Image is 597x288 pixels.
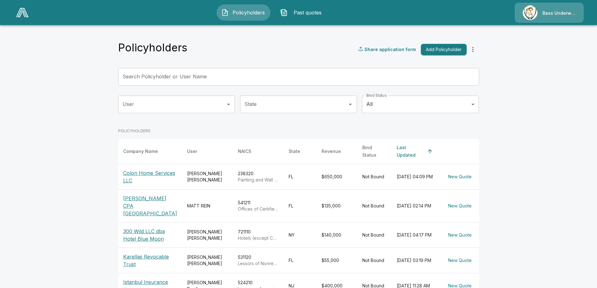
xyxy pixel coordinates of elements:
span: Policyholders [231,9,266,16]
div: NAICS [238,148,251,155]
button: Past quotes IconPast quotes [275,4,329,21]
td: $135,000 [317,189,357,222]
img: Past quotes Icon [280,9,288,16]
div: 721110 [238,229,279,241]
button: Open [224,100,233,109]
td: FL [284,164,317,189]
span: Past quotes [290,9,325,16]
div: User [187,148,197,155]
td: [DATE] 04:17 PM [392,222,441,248]
img: AA Logo [16,8,29,17]
td: NY [284,222,317,248]
div: Revenue [322,148,341,155]
div: 541211 [238,200,279,212]
p: [PERSON_NAME] CPA [GEOGRAPHIC_DATA] [123,195,177,217]
td: [DATE] 02:14 PM [392,189,441,222]
th: Bind Status [357,139,392,164]
td: FL [284,248,317,273]
a: Add Policyholder [418,44,467,55]
td: $55,000 [317,248,357,273]
td: FL [284,189,317,222]
button: New Quote [446,171,474,183]
div: 531120 [238,254,279,267]
div: [PERSON_NAME] [PERSON_NAME] [187,254,228,267]
p: Colon Home Services LLC [123,169,177,184]
td: [DATE] 03:19 PM [392,248,441,273]
p: Hotels (except Casino Hotels) and Motels [238,235,279,241]
img: Policyholders Icon [221,9,229,16]
p: 300 Wild LLC dba Hotel Blue Moon [123,228,177,243]
div: All [362,96,479,113]
td: Not Bound [357,222,392,248]
div: 238320 [238,170,279,183]
div: Company Name [123,148,158,155]
button: more [467,43,479,56]
p: POLICYHOLDERS [118,128,479,134]
td: [DATE] 04:09 PM [392,164,441,189]
button: Add Policyholder [421,44,467,55]
p: Offices of Certified Public Accountants [238,206,279,212]
div: [PERSON_NAME] [PERSON_NAME] [187,229,228,241]
td: Not Bound [357,189,392,222]
td: Not Bound [357,164,392,189]
p: Painting and Wall Covering Contractors [238,177,279,183]
button: New Quote [446,255,474,266]
label: Bind Status [366,93,387,98]
button: New Quote [446,229,474,241]
div: Last Updated [397,144,424,159]
p: Karellas Revocable Trust [123,253,177,268]
div: State [289,148,300,155]
td: $650,000 [317,164,357,189]
p: Lessors of Nonresidential Buildings (except Miniwarehouses) [238,260,279,267]
div: [PERSON_NAME] [PERSON_NAME] [187,170,228,183]
div: MATT REIN [187,203,228,209]
td: $140,000 [317,222,357,248]
button: Open [346,100,355,109]
h4: Policyholders [118,41,187,54]
button: Policyholders IconPolicyholders [217,4,270,21]
p: Share application form [364,46,416,53]
button: New Quote [446,200,474,212]
td: Not Bound [357,248,392,273]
